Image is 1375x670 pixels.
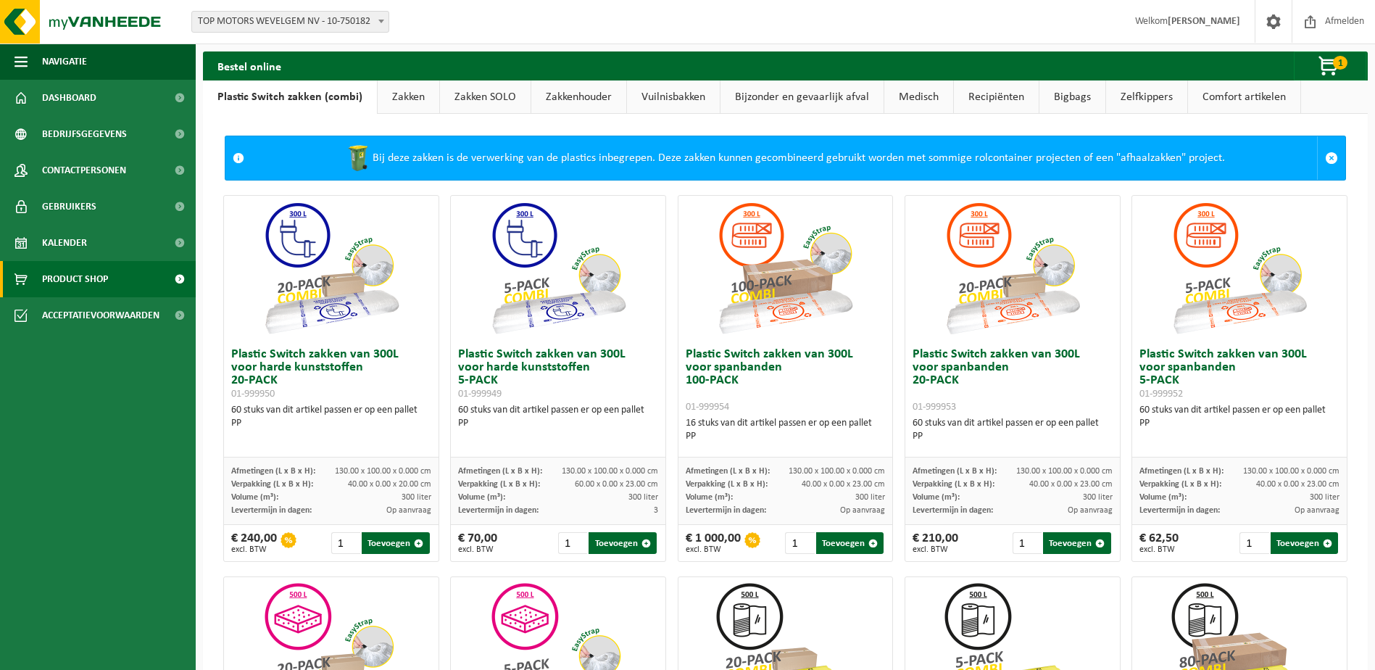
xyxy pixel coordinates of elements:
span: 1 [1333,56,1347,70]
span: Afmetingen (L x B x H): [686,467,770,476]
span: 40.00 x 0.00 x 23.00 cm [802,480,885,489]
span: Volume (m³): [913,493,960,502]
button: 1 [1294,51,1366,80]
div: PP [913,430,1113,443]
input: 1 [558,532,587,554]
a: Zakken SOLO [440,80,531,114]
strong: [PERSON_NAME] [1168,16,1240,27]
span: 130.00 x 100.00 x 0.000 cm [562,467,658,476]
span: Verpakking (L x B x H): [913,480,994,489]
img: 01-999953 [940,196,1085,341]
span: Gebruikers [42,189,96,225]
a: Vuilnisbakken [627,80,720,114]
input: 1 [785,532,814,554]
h3: Plastic Switch zakken van 300L voor harde kunststoffen 5-PACK [458,348,658,400]
div: PP [686,430,886,443]
span: 01-999952 [1139,389,1183,400]
span: Verpakking (L x B x H): [686,480,768,489]
img: 01-999949 [486,196,631,341]
input: 1 [1013,532,1042,554]
img: WB-0240-HPE-GN-50.png [344,144,373,173]
span: Volume (m³): [231,493,278,502]
span: 130.00 x 100.00 x 0.000 cm [335,467,431,476]
div: Bij deze zakken is de verwerking van de plastics inbegrepen. Deze zakken kunnen gecombineerd gebr... [252,136,1317,180]
span: 300 liter [402,493,431,502]
div: 60 stuks van dit artikel passen er op een pallet [1139,404,1339,430]
div: PP [458,417,658,430]
h3: Plastic Switch zakken van 300L voor spanbanden 100-PACK [686,348,886,413]
a: Bigbags [1039,80,1105,114]
span: excl. BTW [231,545,277,554]
a: Bijzonder en gevaarlijk afval [720,80,884,114]
span: excl. BTW [686,545,741,554]
a: Medisch [884,80,953,114]
div: 60 stuks van dit artikel passen er op een pallet [458,404,658,430]
a: Sluit melding [1317,136,1345,180]
span: 300 liter [855,493,885,502]
span: Levertermijn in dagen: [1139,506,1220,515]
span: TOP MOTORS WEVELGEM NV - 10-750182 [192,12,389,32]
span: 130.00 x 100.00 x 0.000 cm [1243,467,1339,476]
span: excl. BTW [913,545,958,554]
a: Zakkenhouder [531,80,626,114]
img: 01-999950 [259,196,404,341]
span: Op aanvraag [386,506,431,515]
a: Comfort artikelen [1188,80,1300,114]
span: 01-999949 [458,389,502,400]
span: Acceptatievoorwaarden [42,297,159,334]
h3: Plastic Switch zakken van 300L voor harde kunststoffen 20-PACK [231,348,431,400]
span: Afmetingen (L x B x H): [1139,467,1224,476]
span: Verpakking (L x B x H): [458,480,540,489]
span: Afmetingen (L x B x H): [458,467,542,476]
span: 300 liter [628,493,658,502]
span: 01-999950 [231,389,275,400]
div: € 210,00 [913,532,958,554]
h3: Plastic Switch zakken van 300L voor spanbanden 5-PACK [1139,348,1339,400]
img: 01-999952 [1167,196,1312,341]
span: Verpakking (L x B x H): [1139,480,1221,489]
span: Levertermijn in dagen: [231,506,312,515]
span: 60.00 x 0.00 x 23.00 cm [575,480,658,489]
input: 1 [331,532,360,554]
span: TOP MOTORS WEVELGEM NV - 10-750182 [191,11,389,33]
div: € 62,50 [1139,532,1179,554]
h3: Plastic Switch zakken van 300L voor spanbanden 20-PACK [913,348,1113,413]
div: 60 stuks van dit artikel passen er op een pallet [913,417,1113,443]
img: 01-999954 [713,196,857,341]
button: Toevoegen [589,532,656,554]
h2: Bestel online [203,51,296,80]
button: Toevoegen [816,532,884,554]
span: 300 liter [1310,493,1339,502]
span: 40.00 x 0.00 x 20.00 cm [348,480,431,489]
span: Volume (m³): [686,493,733,502]
span: 300 liter [1083,493,1113,502]
div: € 1 000,00 [686,532,741,554]
span: 40.00 x 0.00 x 23.00 cm [1029,480,1113,489]
span: 40.00 x 0.00 x 23.00 cm [1256,480,1339,489]
div: € 240,00 [231,532,277,554]
button: Toevoegen [362,532,429,554]
span: 130.00 x 100.00 x 0.000 cm [789,467,885,476]
span: Navigatie [42,44,87,80]
span: excl. BTW [1139,545,1179,554]
span: Levertermijn in dagen: [458,506,539,515]
span: Volume (m³): [1139,493,1187,502]
button: Toevoegen [1043,532,1110,554]
span: Op aanvraag [1295,506,1339,515]
span: Kalender [42,225,87,261]
span: Product Shop [42,261,108,297]
span: Op aanvraag [840,506,885,515]
a: Zakken [378,80,439,114]
a: Zelfkippers [1106,80,1187,114]
span: Levertermijn in dagen: [686,506,766,515]
button: Toevoegen [1271,532,1338,554]
div: 60 stuks van dit artikel passen er op een pallet [231,404,431,430]
span: Volume (m³): [458,493,505,502]
div: PP [1139,417,1339,430]
span: 130.00 x 100.00 x 0.000 cm [1016,467,1113,476]
div: PP [231,417,431,430]
span: excl. BTW [458,545,497,554]
span: Bedrijfsgegevens [42,116,127,152]
div: 16 stuks van dit artikel passen er op een pallet [686,417,886,443]
span: Contactpersonen [42,152,126,189]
